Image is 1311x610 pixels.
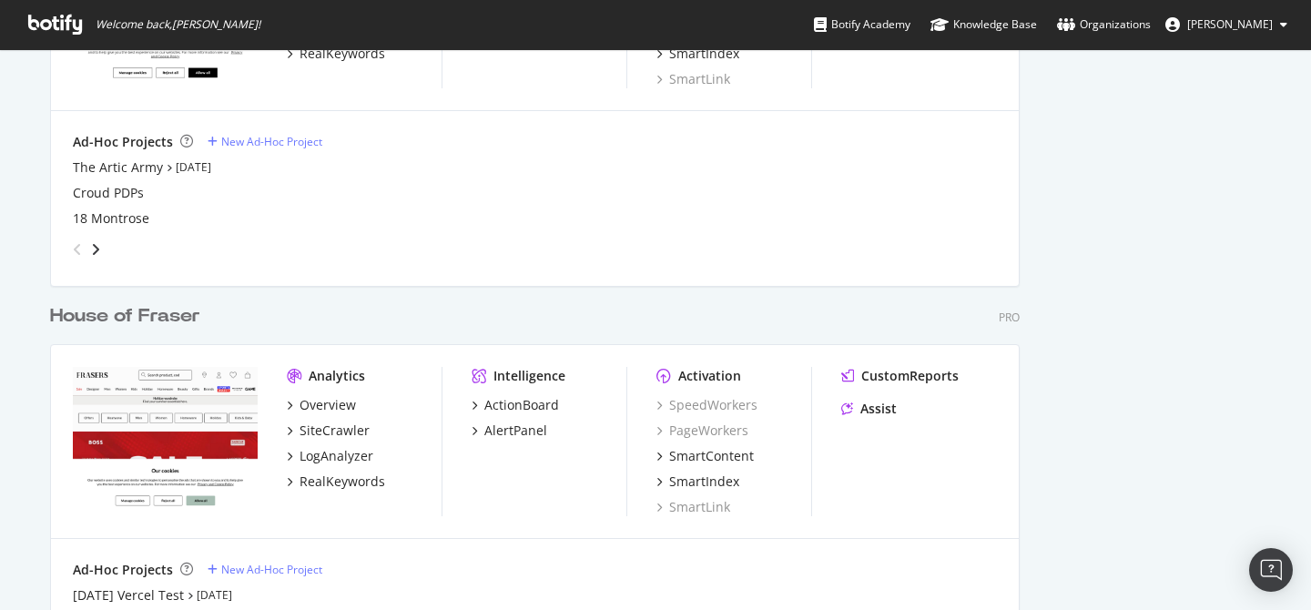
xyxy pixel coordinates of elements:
div: New Ad-Hoc Project [221,562,322,577]
img: houseoffraser.co.uk [73,367,258,514]
div: Overview [300,396,356,414]
a: SmartIndex [656,473,739,491]
div: House of Fraser [50,303,200,330]
a: RealKeywords [287,45,385,63]
a: SiteCrawler [287,422,370,440]
div: SmartIndex [669,473,739,491]
a: House of Fraser [50,303,208,330]
button: [PERSON_NAME] [1151,10,1302,39]
a: CustomReports [841,367,959,385]
div: Activation [678,367,741,385]
span: Amelie Thomas [1187,16,1273,32]
div: Open Intercom Messenger [1249,548,1293,592]
div: ActionBoard [484,396,559,414]
a: 18 Montrose [73,209,149,228]
div: New Ad-Hoc Project [221,134,322,149]
div: SmartContent [669,447,754,465]
a: LogAnalyzer [287,447,373,465]
div: angle-right [89,240,102,259]
a: AlertPanel [472,422,547,440]
div: SmartIndex [669,45,739,63]
div: Knowledge Base [930,15,1037,34]
span: Welcome back, [PERSON_NAME] ! [96,17,260,32]
a: PageWorkers [656,422,748,440]
div: Botify Academy [814,15,910,34]
a: ActionBoard [472,396,559,414]
div: Pro [999,310,1020,325]
div: angle-left [66,235,89,264]
div: AlertPanel [484,422,547,440]
a: RealKeywords [287,473,385,491]
a: New Ad-Hoc Project [208,562,322,577]
div: SiteCrawler [300,422,370,440]
a: The Artic Army [73,158,163,177]
a: SpeedWorkers [656,396,757,414]
div: CustomReports [861,367,959,385]
a: SmartContent [656,447,754,465]
a: SmartLink [656,70,730,88]
div: Organizations [1057,15,1151,34]
div: Ad-Hoc Projects [73,561,173,579]
a: SmartLink [656,498,730,516]
a: [DATE] Vercel Test [73,586,184,605]
div: LogAnalyzer [300,447,373,465]
a: New Ad-Hoc Project [208,134,322,149]
a: Croud PDPs [73,184,144,202]
a: Overview [287,396,356,414]
a: SmartIndex [656,45,739,63]
a: Assist [841,400,897,418]
div: Ad-Hoc Projects [73,133,173,151]
div: Analytics [309,367,365,385]
a: [DATE] [197,587,232,603]
div: Intelligence [493,367,565,385]
div: RealKeywords [300,45,385,63]
div: Assist [860,400,897,418]
a: [DATE] [176,159,211,175]
div: RealKeywords [300,473,385,491]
